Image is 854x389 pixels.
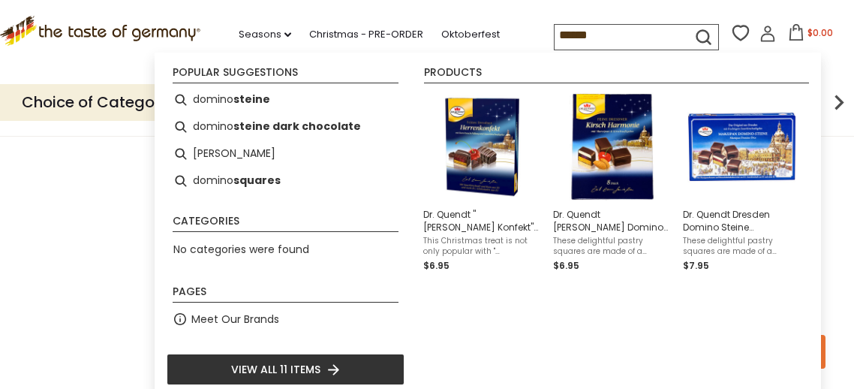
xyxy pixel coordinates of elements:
[423,259,450,272] span: $6.95
[167,167,404,194] li: domino squares
[553,208,671,234] span: Dr. Quendt [PERSON_NAME] Domino Steine Cherry Gingerbread Marzipan Squares 5.3 oz
[167,140,404,167] li: lambertz domino
[553,236,671,257] span: These delightful pastry squares are made of a gingerbread bottom, topped by layers of marzipan an...
[553,259,579,272] span: $6.95
[677,86,807,279] li: Dr. Quendt Dresden Domino Steine Gingerbread Marzipan Squares, 7.05 oz
[547,86,677,279] li: Dr. Quendt Kirsch Harmonie Domino Steine Cherry Gingerbread Marzipan Squares 5.3 oz
[173,242,309,257] span: No categories were found
[779,24,843,47] button: $0.00
[553,92,671,273] a: Dr. Quendt [PERSON_NAME] Domino Steine Cherry Gingerbread Marzipan Squares 5.3 ozThese delightful...
[424,67,809,83] li: Products
[441,26,500,43] a: Oktoberfest
[350,50,389,66] a: On Sale
[231,361,320,378] span: View all 11 items
[167,306,404,333] li: Meet Our Brands
[191,311,279,328] a: Meet Our Brands
[167,86,404,113] li: domino steine
[683,236,801,257] span: These delightful pastry squares are made of a gingerbread bottom, topped by layers of marzipan an...
[173,286,398,303] li: Pages
[423,236,541,257] span: This Christmas treat is not only popular with "[PERSON_NAME]" (gentlemen): everyone loves the rum...
[167,113,404,140] li: domino steine dark chocolate
[239,26,291,43] a: Seasons
[233,118,361,135] b: steine dark chocolate
[309,26,423,43] a: Christmas - PRE-ORDER
[167,354,404,385] li: View all 11 items
[233,172,281,189] b: squares
[423,92,541,273] a: Dr. Quendt "[PERSON_NAME] Konfekt" Dresden Domino Squares 5.3 ozThis Christmas treat is not only ...
[417,86,547,279] li: Dr. Quendt "Herren Konfekt" Dresden Domino Squares 5.3 oz
[683,208,801,234] span: Dr. Quendt Dresden Domino Steine Gingerbread Marzipan Squares, 7.05 oz
[173,216,398,232] li: Categories
[683,259,709,272] span: $7.95
[683,92,801,273] a: Dr. Quendt Dresden Domino Steine Gingerbread Marzipan Squares, 7.05 ozThese delightful pastry squ...
[807,26,833,39] span: $0.00
[824,87,854,117] img: next arrow
[173,67,398,83] li: Popular suggestions
[423,208,541,234] span: Dr. Quendt "[PERSON_NAME] Konfekt" Dresden Domino Squares 5.3 oz
[233,91,270,108] b: steine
